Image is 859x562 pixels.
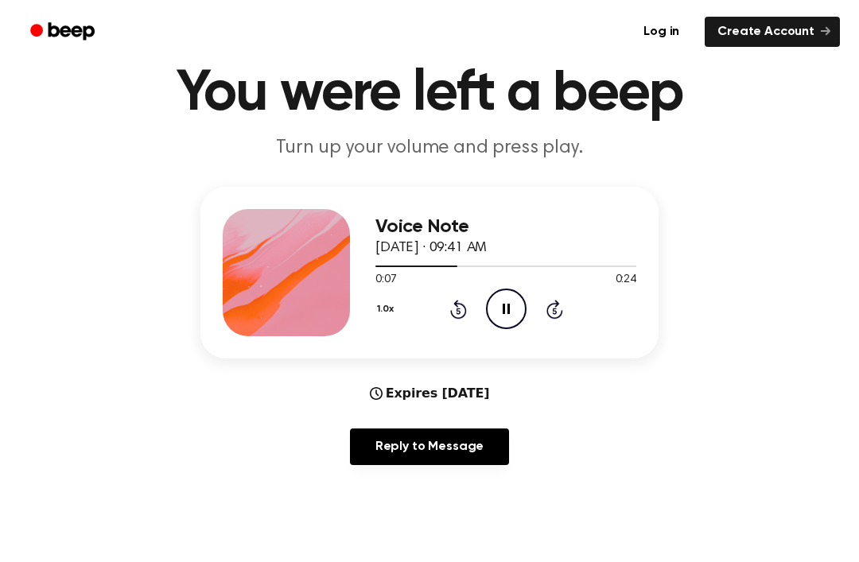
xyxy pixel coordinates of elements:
a: Reply to Message [350,428,509,465]
span: 0:07 [375,272,396,289]
a: Create Account [705,17,840,47]
a: Beep [19,17,109,48]
span: 0:24 [616,272,636,289]
span: [DATE] · 09:41 AM [375,241,487,255]
p: Turn up your volume and press play. [124,135,735,161]
div: Expires [DATE] [370,384,490,403]
h1: You were left a beep [22,65,837,122]
button: 1.0x [375,296,399,323]
h3: Voice Note [375,216,636,238]
a: Log in [628,14,695,50]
